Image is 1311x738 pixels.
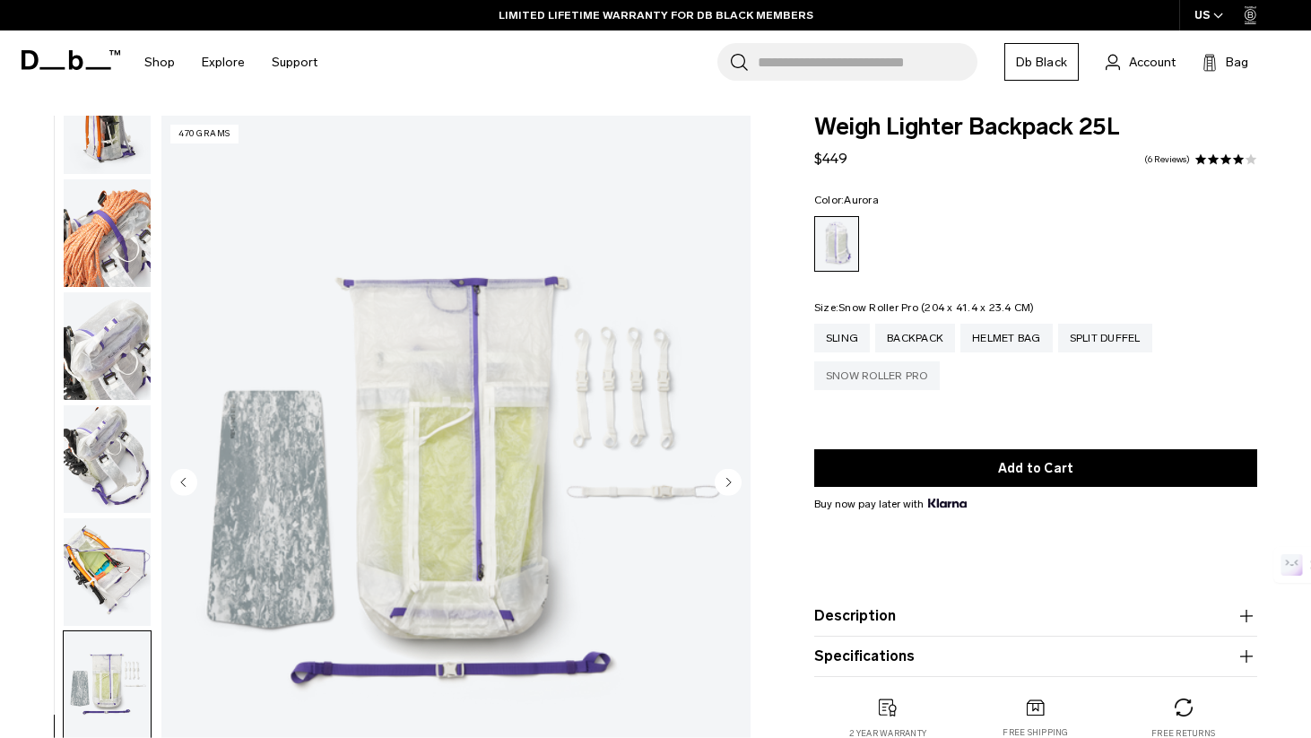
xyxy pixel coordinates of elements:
a: Snow Roller Pro [814,361,940,390]
span: Aurora [844,194,879,206]
a: Aurora [814,216,859,272]
a: Sling [814,324,870,352]
nav: Main Navigation [131,30,331,94]
a: Backpack [875,324,955,352]
p: 470 grams [170,125,239,143]
button: Weigh_Lighter_Backpack_25L_14.png [63,517,152,627]
button: Weigh_Lighter_Backpack_25L_13.png [63,404,152,514]
button: Bag [1202,51,1248,73]
span: Bag [1226,53,1248,72]
span: Account [1129,53,1176,72]
a: Split Duffel [1058,324,1152,352]
img: Weigh_Lighter_Backpack_25L_13.png [64,405,151,513]
button: Next slide [715,468,742,499]
img: Weigh_Lighter_Backpack_25L_14.png [64,518,151,626]
img: Weigh_Lighter_Backpack_25L_11.png [64,179,151,287]
legend: Size: [814,302,1035,313]
a: Shop [144,30,175,94]
button: Weigh_Lighter_Backpack_25L_12.png [63,291,152,401]
span: Buy now pay later with [814,496,967,512]
a: 6 reviews [1144,155,1190,164]
a: Support [272,30,317,94]
img: Weigh_Lighter_Backpack_25L_10.png [64,67,151,175]
a: Account [1106,51,1176,73]
button: Specifications [814,646,1257,667]
span: $449 [814,150,847,167]
span: Weigh Lighter Backpack 25L [814,116,1257,139]
button: Add to Cart [814,449,1257,487]
a: Helmet Bag [960,324,1053,352]
img: Weigh_Lighter_Backpack_25L_12.png [64,292,151,400]
span: Snow Roller Pro (204 x 41.4 x 23.4 CM) [838,301,1035,314]
button: Previous slide [170,468,197,499]
button: Weigh_Lighter_Backpack_25L_10.png [63,66,152,176]
button: Weigh_Lighter_Backpack_25L_11.png [63,178,152,288]
img: {"height" => 20, "alt" => "Klarna"} [928,499,967,508]
a: Db Black [1004,43,1079,81]
legend: Color: [814,195,879,205]
button: Description [814,605,1257,627]
a: LIMITED LIFETIME WARRANTY FOR DB BLACK MEMBERS [499,7,813,23]
a: Explore [202,30,245,94]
